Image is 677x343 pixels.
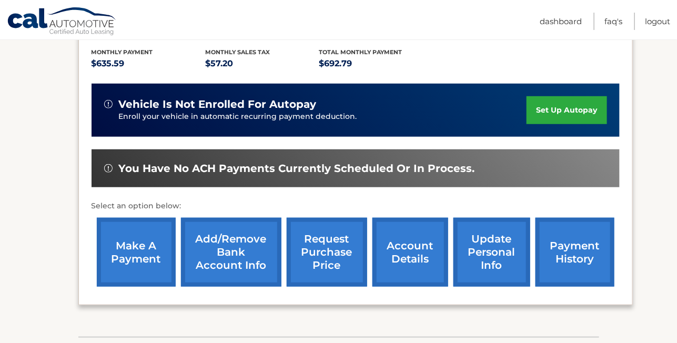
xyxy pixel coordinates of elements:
img: alert-white.svg [104,164,113,173]
p: Select an option below: [92,200,620,213]
a: update personal info [453,218,530,287]
span: vehicle is not enrolled for autopay [119,98,317,111]
p: Enroll your vehicle in automatic recurring payment deduction. [119,111,527,123]
img: alert-white.svg [104,100,113,108]
a: make a payment [97,218,176,287]
a: Dashboard [540,13,582,30]
a: Add/Remove bank account info [181,218,281,287]
span: You have no ACH payments currently scheduled or in process. [119,162,475,175]
p: $57.20 [205,56,319,71]
a: Logout [645,13,670,30]
a: account details [372,218,448,287]
span: Monthly sales Tax [205,48,270,56]
p: $635.59 [92,56,206,71]
a: Cal Automotive [7,7,117,37]
p: $692.79 [319,56,433,71]
a: payment history [535,218,614,287]
span: Monthly Payment [92,48,153,56]
a: FAQ's [604,13,622,30]
span: Total Monthly Payment [319,48,402,56]
a: set up autopay [527,96,607,124]
a: request purchase price [287,218,367,287]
